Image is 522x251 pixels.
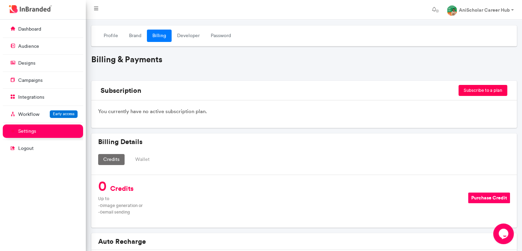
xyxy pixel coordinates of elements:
p: Up to - 0 image generation or - 0 email sending [98,195,463,215]
img: InBranded Logo [7,3,54,15]
p: audience [18,43,39,50]
a: audience [3,40,83,53]
h5: Subscription [98,86,235,95]
img: profile dp [447,6,457,16]
a: Password [205,30,236,42]
p: settings [18,128,36,135]
a: settings [3,124,83,138]
a: Developer [172,30,205,42]
p: campaigns [18,77,43,84]
button: Subscribe to a plan [459,85,507,96]
span: Credits [110,184,134,193]
strong: AniScholar Career Hub [459,7,510,13]
h4: Billing & Payments [91,55,517,65]
p: You currently have no active subscription plan. [98,107,510,116]
p: designs [18,60,35,67]
h5: Auto Recharge [98,237,510,245]
a: designs [3,56,83,69]
p: logout [18,145,34,152]
h5: Billing Details [98,138,510,146]
iframe: chat widget [493,223,515,244]
a: integrations [3,90,83,103]
p: integrations [18,94,44,101]
a: WorkflowEarly access [3,108,83,121]
button: Credits [98,154,125,165]
h4: 0 [98,182,134,193]
button: Purchase Credit [468,193,510,203]
a: Billing [147,30,172,42]
p: dashboard [18,26,41,33]
a: dashboard [3,22,83,35]
a: Brand [124,30,147,42]
button: Wallet [130,154,155,165]
a: Profile [98,30,124,42]
p: Workflow [18,111,39,118]
a: campaigns [3,74,83,87]
a: AniScholar Career Hub [441,3,519,17]
span: Early access [53,111,74,116]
